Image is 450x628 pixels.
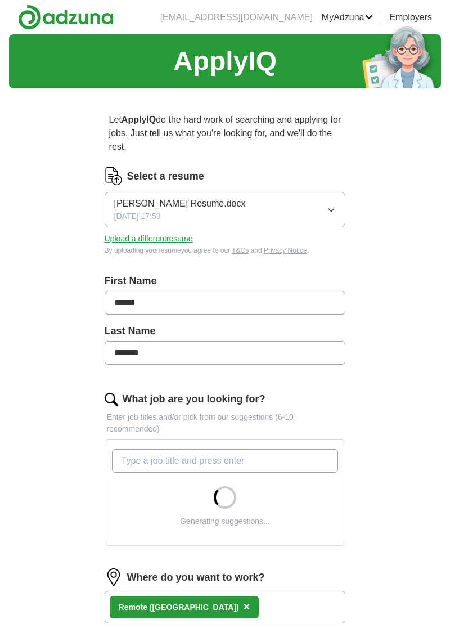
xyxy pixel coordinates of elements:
span: [DATE] 17:58 [114,210,161,222]
input: Type a job title and press enter [112,449,339,473]
label: Last Name [105,324,346,339]
a: Privacy Notice [264,246,307,254]
strong: ApplyIQ [121,115,156,124]
label: First Name [105,273,346,289]
label: What job are you looking for? [123,392,265,407]
label: Where do you want to work? [127,570,265,585]
div: By uploading your resume you agree to our and . [105,245,346,255]
span: [PERSON_NAME] Resume.docx [114,197,246,210]
a: T&Cs [232,246,249,254]
h1: ApplyIQ [173,41,277,82]
img: location.png [105,568,123,586]
div: Generating suggestions... [180,515,270,527]
p: Let do the hard work of searching and applying for jobs. Just tell us what you're looking for, an... [105,109,346,158]
img: Adzuna logo [18,5,114,30]
li: [EMAIL_ADDRESS][DOMAIN_NAME] [160,11,313,24]
div: Remote ([GEOGRAPHIC_DATA]) [119,602,239,613]
button: Upload a differentresume [105,233,193,245]
a: Employers [389,11,432,24]
button: × [244,599,250,616]
button: [PERSON_NAME] Resume.docx[DATE] 17:58 [105,192,346,227]
img: CV Icon [105,167,123,185]
label: Select a resume [127,169,204,184]
p: Enter job titles and/or pick from our suggestions (6-10 recommended) [105,411,346,435]
img: search.png [105,393,118,406]
a: MyAdzuna [322,11,373,24]
span: × [244,600,250,613]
